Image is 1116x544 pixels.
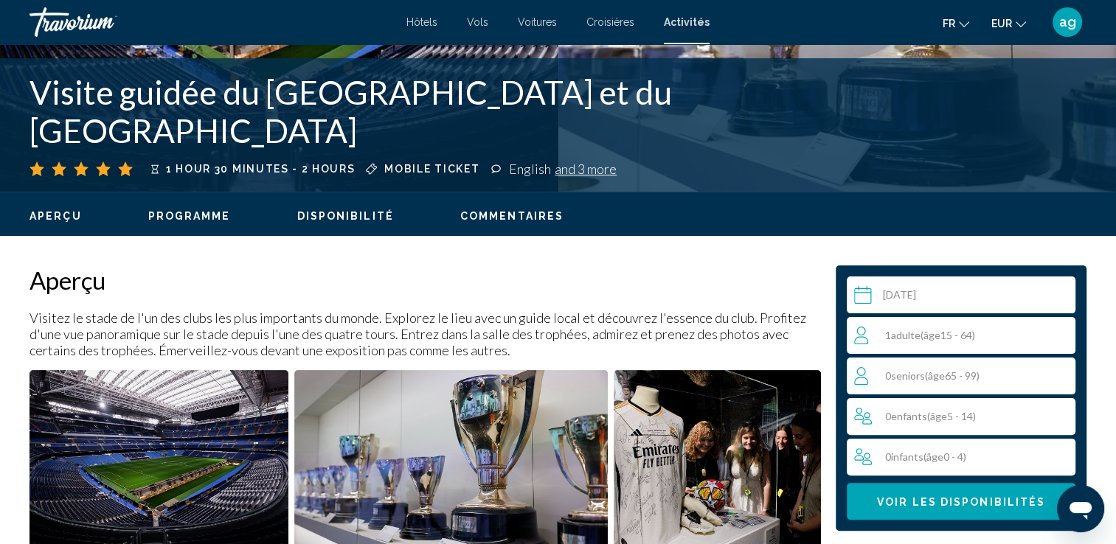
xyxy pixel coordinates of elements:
button: User Menu [1048,7,1086,38]
button: Aperçu [30,209,82,223]
button: Commentaires [460,209,564,223]
span: âge [930,410,947,422]
button: Change currency [991,13,1026,34]
a: Voitures [518,16,557,28]
span: ( 0 - 4) [923,450,966,463]
span: fr [943,18,955,29]
span: Mobile ticket [384,163,479,175]
button: Disponibilité [297,209,394,223]
button: Programme [148,209,231,223]
span: âge [926,450,943,463]
button: Change language [943,13,969,34]
p: Visitez le stade de l'un des clubs les plus importants du monde. Explorez le lieu avec un guide l... [30,310,821,358]
span: Commentaires [460,210,564,222]
span: 0 [885,410,976,422]
span: ag [1059,15,1076,29]
span: and 3 more [555,161,617,177]
span: Disponibilité [297,210,394,222]
a: Croisières [586,16,634,28]
span: EUR [991,18,1012,29]
span: Adulte [891,329,921,341]
iframe: Bouton de lancement de la fenêtre de messagerie [1057,485,1104,532]
span: 0 [885,369,980,382]
span: 1 hour 30 minutes - 2 hours [166,163,355,175]
a: Activités [664,16,710,28]
span: ( 65 - 99) [925,369,980,382]
a: Vols [467,16,488,28]
a: Hôtels [406,16,437,28]
span: Seniors [891,369,925,382]
span: âge [923,329,940,341]
span: Voir les disponibilités [877,496,1045,508]
h2: Aperçu [30,265,821,295]
span: Enfants [891,410,927,422]
a: Travorium [30,7,392,37]
button: Voir les disponibilités [847,483,1075,520]
button: Travelers: 1 adult, 0 children [847,317,1075,475]
span: Aperçu [30,210,82,222]
h1: Visite guidée du [GEOGRAPHIC_DATA] et du [GEOGRAPHIC_DATA] [30,73,850,150]
span: âge [928,369,945,382]
span: ( 15 - 64) [921,329,975,341]
span: Infants [891,450,923,463]
span: 1 [885,329,975,341]
span: 0 [885,450,966,463]
div: English [509,161,617,177]
span: ( 5 - 14) [927,410,976,422]
span: Programme [148,210,231,222]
